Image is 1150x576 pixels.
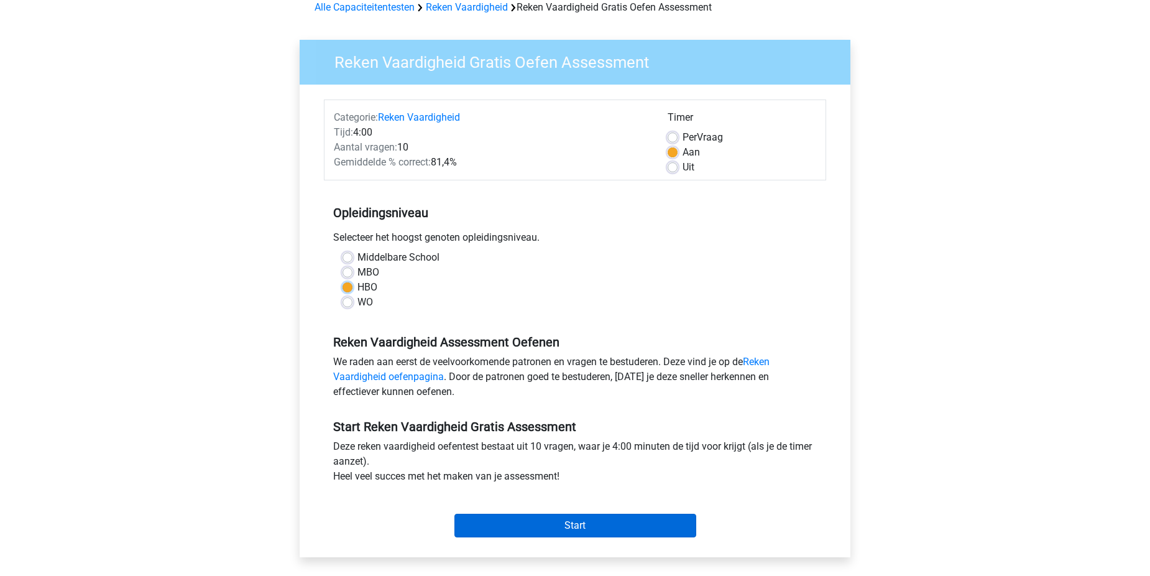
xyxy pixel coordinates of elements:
[334,156,431,168] span: Gemiddelde % correct:
[324,125,658,140] div: 4:00
[324,230,826,250] div: Selecteer het hoogst genoten opleidingsniveau.
[315,1,415,13] a: Alle Capaciteitentesten
[683,130,723,145] label: Vraag
[324,355,826,404] div: We raden aan eerst de veelvoorkomende patronen en vragen te bestuderen. Deze vind je op de . Door...
[333,335,817,350] h5: Reken Vaardigheid Assessment Oefenen
[454,514,696,537] input: Start
[426,1,508,13] a: Reken Vaardigheid
[334,126,353,138] span: Tijd:
[683,160,694,175] label: Uit
[357,280,377,295] label: HBO
[333,419,817,434] h5: Start Reken Vaardigheid Gratis Assessment
[357,265,379,280] label: MBO
[334,111,378,123] span: Categorie:
[324,140,658,155] div: 10
[668,110,816,130] div: Timer
[333,200,817,225] h5: Opleidingsniveau
[357,250,439,265] label: Middelbare School
[378,111,460,123] a: Reken Vaardigheid
[683,145,700,160] label: Aan
[683,131,697,143] span: Per
[357,295,373,310] label: WO
[320,48,841,72] h3: Reken Vaardigheid Gratis Oefen Assessment
[334,141,397,153] span: Aantal vragen:
[324,439,826,489] div: Deze reken vaardigheid oefentest bestaat uit 10 vragen, waar je 4:00 minuten de tijd voor krijgt ...
[324,155,658,170] div: 81,4%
